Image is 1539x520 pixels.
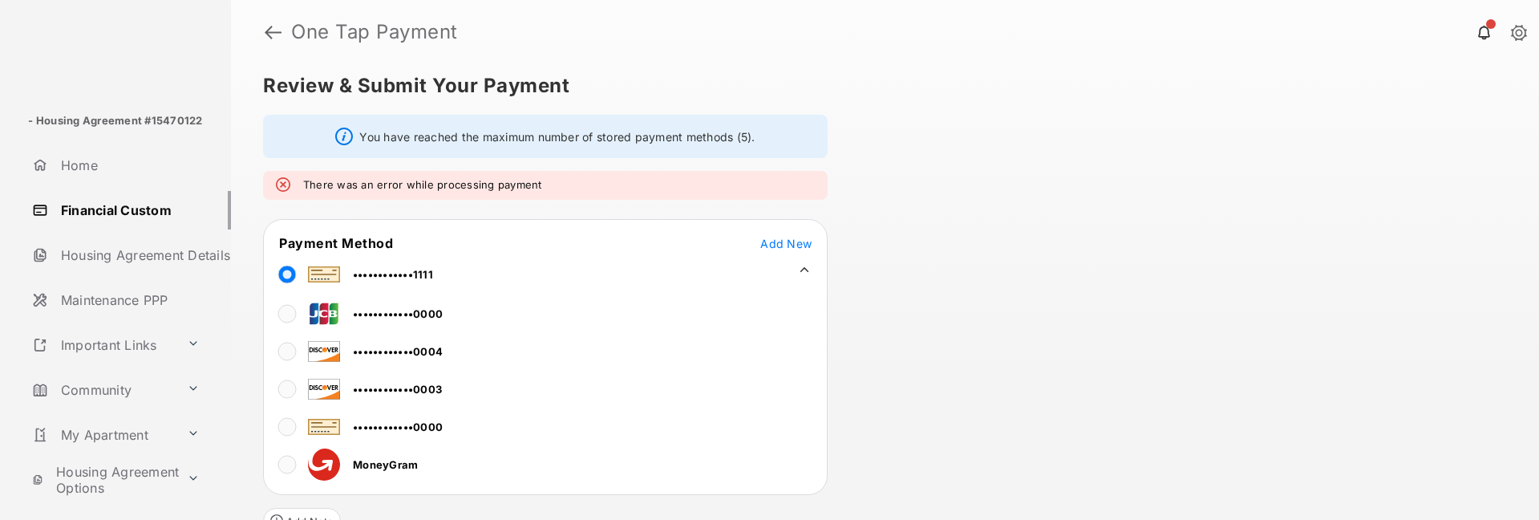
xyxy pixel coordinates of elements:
a: My Apartment [26,416,180,454]
span: ••••••••••••0004 [353,345,443,358]
a: Community [26,371,180,409]
button: Add New [760,235,812,251]
strong: One Tap Payment [291,22,458,42]
span: MoneyGram [353,458,418,471]
p: - Housing Agreement #15470122 [28,113,202,129]
h5: Review & Submit Your Payment [263,76,1494,95]
span: ••••••••••••0003 [353,383,442,396]
span: ••••••••••••1111 [353,268,433,281]
a: Housing Agreement Details [26,236,231,274]
em: There was an error while processing payment [303,177,542,193]
a: Important Links [26,326,180,364]
a: Maintenance PPP [26,281,231,319]
span: Payment Method [279,235,393,251]
div: You have reached the maximum number of stored payment methods (5). [263,115,828,158]
a: Financial Custom [26,191,231,230]
a: Housing Agreement Options [26,461,180,499]
span: ••••••••••••0000 [353,420,443,433]
span: ••••••••••••0000 [353,307,443,320]
span: Add New [760,237,812,250]
a: Home [26,146,231,185]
